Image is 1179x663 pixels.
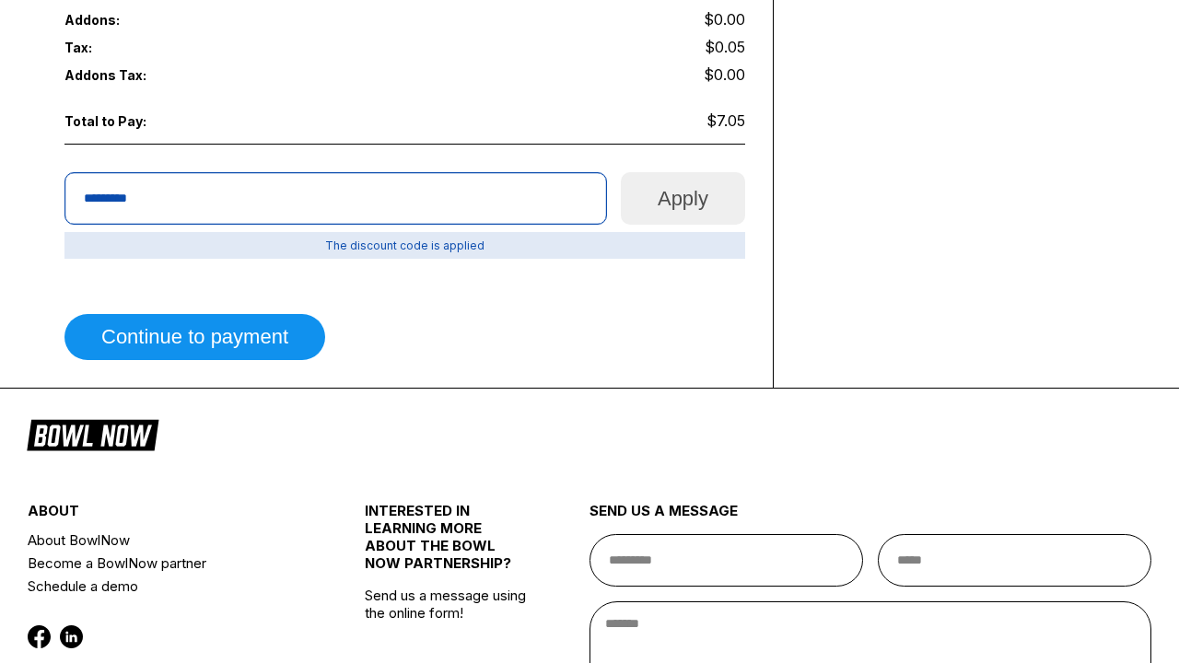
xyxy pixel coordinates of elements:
span: Total to Pay: [64,113,201,129]
button: Continue to payment [64,314,325,360]
div: about [28,502,309,529]
span: $0.05 [705,38,745,56]
a: About BowlNow [28,529,309,552]
a: Schedule a demo [28,575,309,598]
span: Addons Tax: [64,67,201,83]
button: Apply [621,172,745,225]
span: The discount code is applied [64,232,745,259]
div: send us a message [589,502,1151,534]
span: $0.00 [704,65,745,84]
a: Become a BowlNow partner [28,552,309,575]
span: $0.00 [704,10,745,29]
span: Tax: [64,40,201,55]
span: Addons: [64,12,201,28]
div: INTERESTED IN LEARNING MORE ABOUT THE BOWL NOW PARTNERSHIP? [365,502,533,587]
span: $7.05 [706,111,745,130]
